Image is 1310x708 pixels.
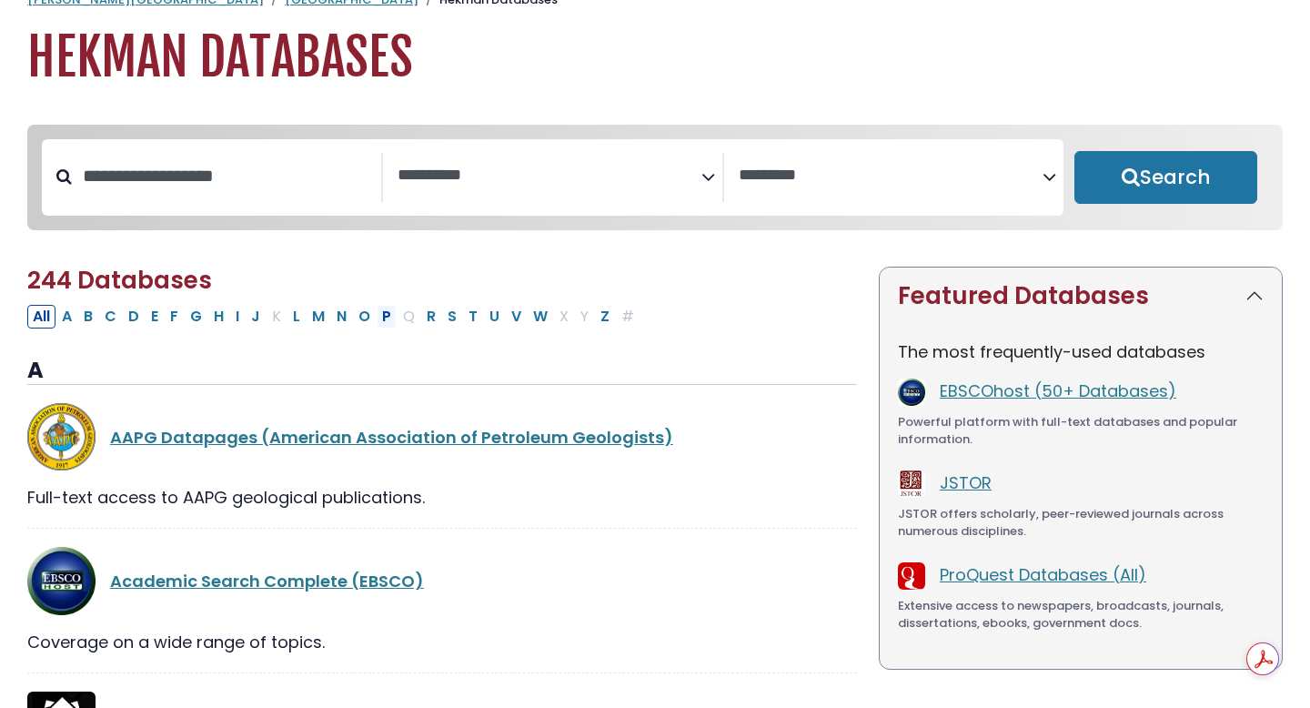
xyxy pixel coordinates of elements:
[463,305,483,329] button: Filter Results T
[377,305,397,329] button: Filter Results P
[398,167,701,186] textarea: Search
[123,305,145,329] button: Filter Results D
[146,305,164,329] button: Filter Results E
[27,27,1283,88] h1: Hekman Databases
[72,161,381,191] input: Search database by title or keyword
[421,305,441,329] button: Filter Results R
[898,413,1264,449] div: Powerful platform with full-text databases and popular information.
[27,630,857,654] div: Coverage on a wide range of topics.
[940,563,1146,586] a: ProQuest Databases (All)
[246,305,266,329] button: Filter Results J
[27,125,1283,230] nav: Search filters
[110,570,424,592] a: Academic Search Complete (EBSCO)
[506,305,527,329] button: Filter Results V
[230,305,245,329] button: Filter Results I
[484,305,505,329] button: Filter Results U
[307,305,330,329] button: Filter Results M
[898,597,1264,632] div: Extensive access to newspapers, broadcasts, journals, dissertations, ebooks, government docs.
[442,305,462,329] button: Filter Results S
[940,471,992,494] a: JSTOR
[185,305,207,329] button: Filter Results G
[595,305,615,329] button: Filter Results Z
[331,305,352,329] button: Filter Results N
[353,305,376,329] button: Filter Results O
[165,305,184,329] button: Filter Results F
[528,305,553,329] button: Filter Results W
[287,305,306,329] button: Filter Results L
[898,505,1264,541] div: JSTOR offers scholarly, peer-reviewed journals across numerous disciplines.
[739,167,1043,186] textarea: Search
[110,426,673,449] a: AAPG Datapages (American Association of Petroleum Geologists)
[78,305,98,329] button: Filter Results B
[27,305,55,329] button: All
[27,304,641,327] div: Alpha-list to filter by first letter of database name
[208,305,229,329] button: Filter Results H
[1074,151,1257,204] button: Submit for Search Results
[27,358,857,385] h3: A
[898,339,1264,364] p: The most frequently-used databases
[27,485,857,510] div: Full-text access to AAPG geological publications.
[27,264,212,297] span: 244 Databases
[99,305,122,329] button: Filter Results C
[940,379,1176,402] a: EBSCOhost (50+ Databases)
[880,268,1282,325] button: Featured Databases
[56,305,77,329] button: Filter Results A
